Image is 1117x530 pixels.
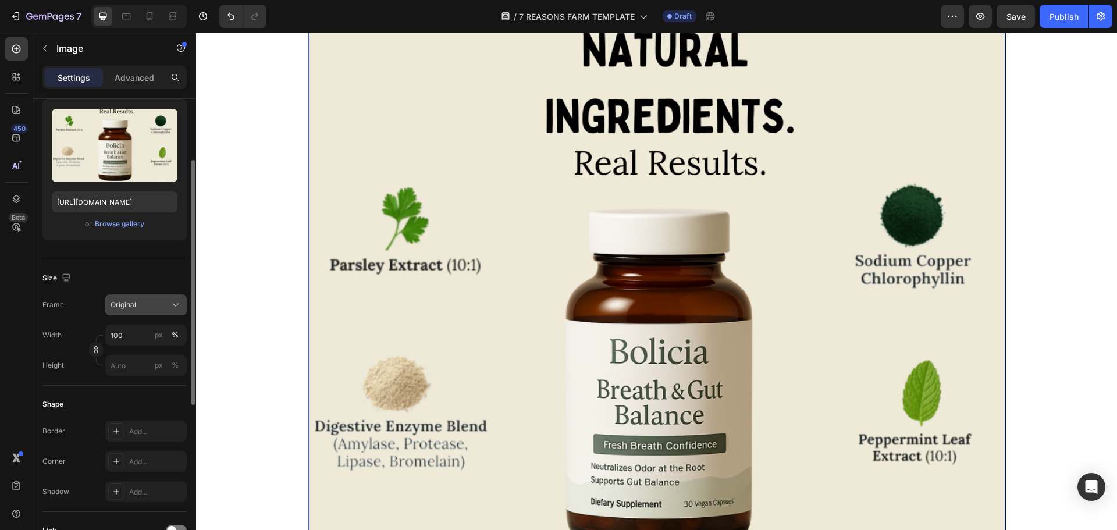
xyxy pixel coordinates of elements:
[168,358,182,372] button: px
[105,325,187,346] input: px%
[196,33,1117,530] iframe: Design area
[1050,10,1079,23] div: Publish
[5,5,87,28] button: 7
[129,426,184,437] div: Add...
[155,360,163,371] div: px
[129,487,184,497] div: Add...
[519,10,635,23] span: 7 REASONS FARM TEMPLATE
[514,10,517,23] span: /
[42,399,63,410] div: Shape
[111,300,136,310] span: Original
[129,457,184,467] div: Add...
[58,72,90,84] p: Settings
[42,426,65,436] div: Border
[42,300,64,310] label: Frame
[94,218,145,230] button: Browse gallery
[42,456,66,467] div: Corner
[56,41,155,55] p: Image
[674,11,692,22] span: Draft
[105,355,187,376] input: px%
[42,360,64,371] label: Height
[52,109,177,182] img: preview-image
[1077,473,1105,501] div: Open Intercom Messenger
[105,294,187,315] button: Original
[11,124,28,133] div: 450
[76,9,81,23] p: 7
[42,271,73,286] div: Size
[172,330,179,340] div: %
[1040,5,1088,28] button: Publish
[85,217,92,231] span: or
[172,360,179,371] div: %
[9,213,28,222] div: Beta
[42,330,62,340] label: Width
[1006,12,1026,22] span: Save
[152,358,166,372] button: %
[997,5,1035,28] button: Save
[152,328,166,342] button: %
[155,330,163,340] div: px
[42,486,69,497] div: Shadow
[95,219,144,229] div: Browse gallery
[115,72,154,84] p: Advanced
[52,191,177,212] input: https://example.com/image.jpg
[168,328,182,342] button: px
[219,5,266,28] div: Undo/Redo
